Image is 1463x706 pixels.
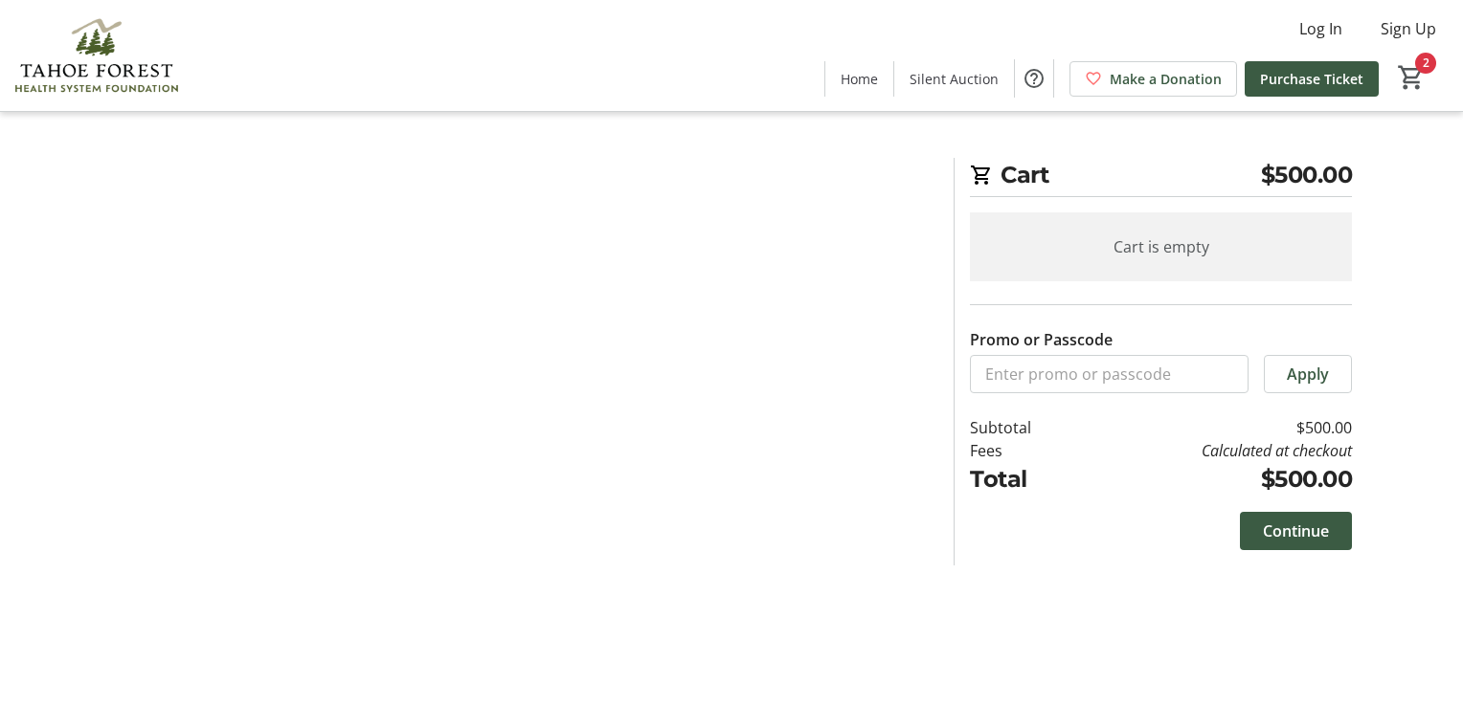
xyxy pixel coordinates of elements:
[894,61,1014,97] a: Silent Auction
[1287,363,1329,386] span: Apply
[970,462,1081,496] td: Total
[970,416,1081,439] td: Subtotal
[1284,13,1358,44] button: Log In
[11,8,182,103] img: Tahoe Forest Health System Foundation's Logo
[970,212,1352,281] div: Cart is empty
[1365,13,1452,44] button: Sign Up
[1260,69,1363,89] span: Purchase Ticket
[841,69,878,89] span: Home
[1264,355,1352,393] button: Apply
[910,69,999,89] span: Silent Auction
[1240,512,1352,550] button: Continue
[970,328,1113,351] label: Promo or Passcode
[1069,61,1237,97] a: Make a Donation
[1081,439,1352,462] td: Calculated at checkout
[970,439,1081,462] td: Fees
[1245,61,1379,97] a: Purchase Ticket
[970,355,1249,393] input: Enter promo or passcode
[1381,17,1436,40] span: Sign Up
[1081,416,1352,439] td: $500.00
[1299,17,1342,40] span: Log In
[1110,69,1222,89] span: Make a Donation
[970,158,1352,197] h2: Cart
[1015,59,1053,98] button: Help
[1081,462,1352,496] td: $500.00
[825,61,893,97] a: Home
[1263,519,1329,542] span: Continue
[1394,60,1429,95] button: Cart
[1261,158,1353,192] span: $500.00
